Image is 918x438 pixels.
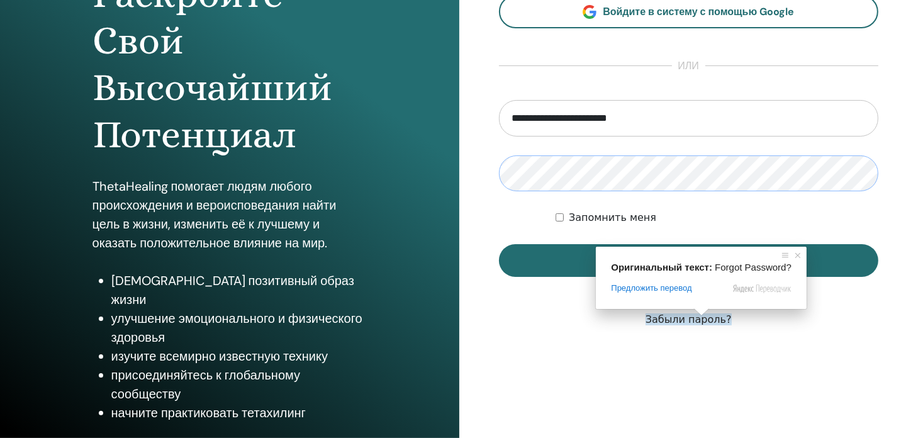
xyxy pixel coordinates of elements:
[111,310,362,345] ya-tr-span: улучшение эмоционального и физического здоровья
[611,283,691,294] span: Предложить перевод
[678,59,700,72] ya-tr-span: или
[111,348,328,364] ya-tr-span: изучите всемирно известную технику
[556,210,878,225] div: Сохраняйте мою аутентификацию на неопределённый срок или до тех пор, пока я не выйду из системы в...
[611,262,712,272] span: Оригинальный текст:
[499,244,879,277] button: Вход
[715,262,792,272] span: Forgot Password?
[646,312,732,327] a: Забыли пароль?
[92,178,337,251] ya-tr-span: ThetaHealing помогает людям любого происхождения и вероисповедания найти цель в жизни, изменить е...
[111,367,301,402] ya-tr-span: присоединяйтесь к глобальному сообществу
[111,405,306,421] ya-tr-span: начните практиковать тетахилинг
[646,313,732,325] ya-tr-span: Забыли пароль?
[111,272,354,308] ya-tr-span: [DEMOGRAPHIC_DATA] позитивный образ жизни
[603,5,794,18] ya-tr-span: Войдите в систему с помощью Google
[569,211,656,223] ya-tr-span: Запомнить меня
